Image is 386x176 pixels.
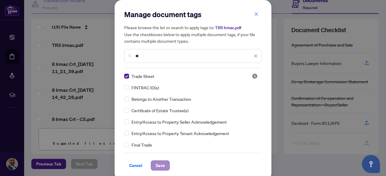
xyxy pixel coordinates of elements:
[124,10,262,19] h2: Manage document tags
[131,96,191,102] span: Belongs to Another Transaction
[131,84,159,91] span: FINTRAC ID(s)
[129,161,142,170] span: Cancel
[124,24,262,44] h5: Please browse the list or search to apply tags to: Use the checkboxes below to apply multiple doc...
[252,73,258,79] img: status
[254,12,258,16] span: close
[215,25,241,30] span: TRS Irmac.pdf
[131,130,229,137] span: Entry/Access to Property Tenant Acknowledgement
[131,107,188,114] span: Certificate of Estate Trustee(s)
[252,73,258,79] span: Pending Review
[131,119,227,125] span: Entry/Access to Property Seller Acknowledgement
[131,141,152,148] span: Final Trade
[156,161,165,170] span: Save
[131,73,154,79] span: Trade Sheet
[254,54,258,58] span: close
[151,160,170,171] button: Save
[362,155,380,173] button: Open asap
[124,160,147,171] button: Cancel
